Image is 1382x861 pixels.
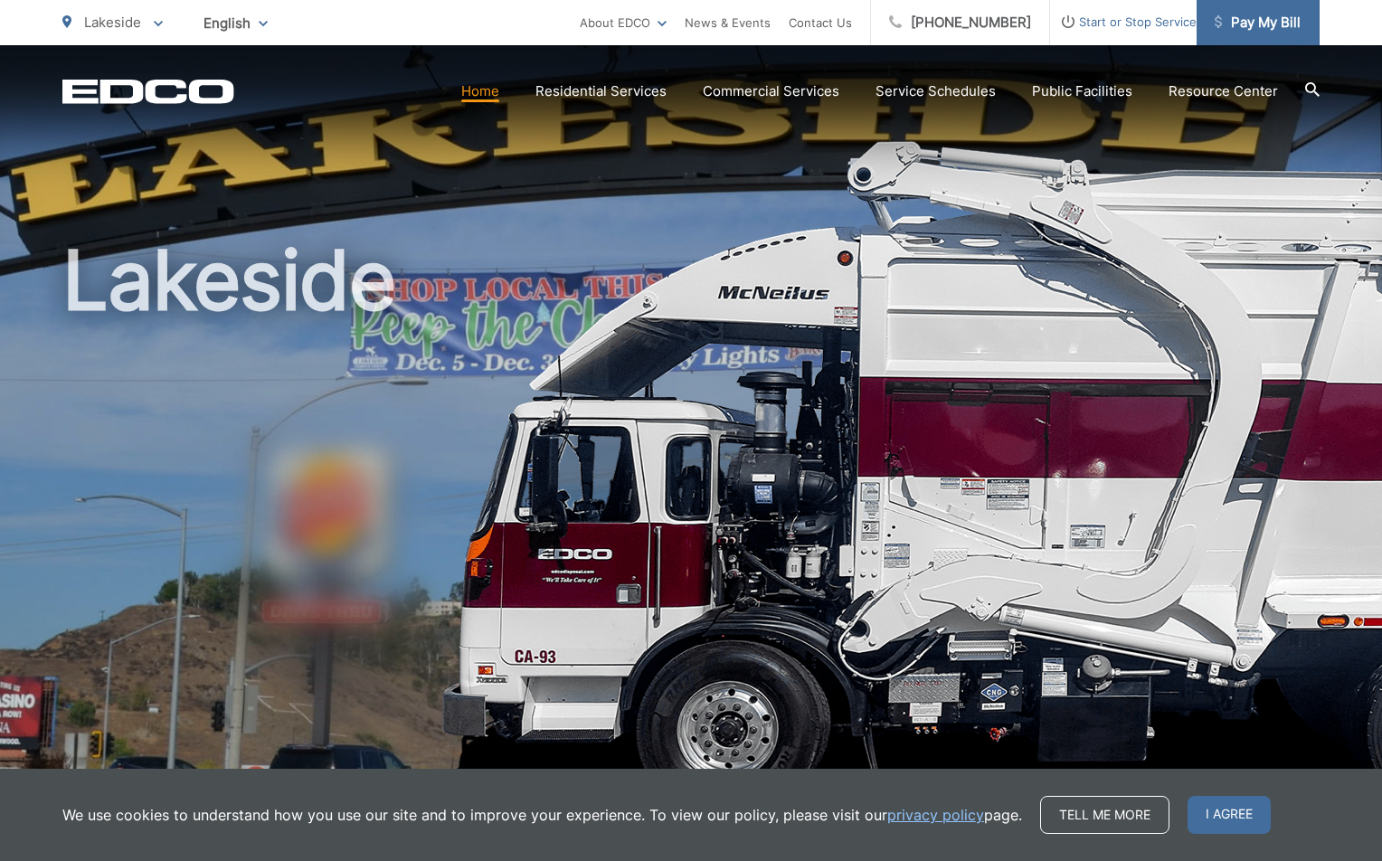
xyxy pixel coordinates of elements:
span: English [190,7,281,39]
a: Residential Services [535,80,667,102]
a: privacy policy [887,804,984,826]
a: EDCD logo. Return to the homepage. [62,79,234,104]
span: I agree [1188,796,1271,834]
a: About EDCO [580,12,667,33]
a: Resource Center [1169,80,1278,102]
a: Commercial Services [703,80,839,102]
a: Public Facilities [1032,80,1132,102]
a: Home [461,80,499,102]
a: Service Schedules [876,80,996,102]
a: Contact Us [789,12,852,33]
a: News & Events [685,12,771,33]
h1: Lakeside [62,235,1320,808]
p: We use cookies to understand how you use our site and to improve your experience. To view our pol... [62,804,1022,826]
span: Lakeside [84,14,141,31]
span: Pay My Bill [1215,12,1301,33]
a: Tell me more [1040,796,1169,834]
